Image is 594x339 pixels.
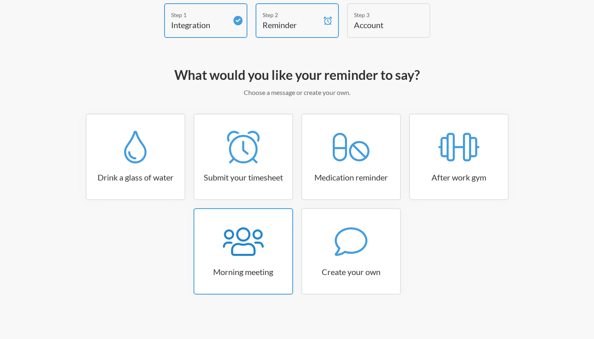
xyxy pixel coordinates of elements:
[194,266,292,277] h3: Morning meeting
[302,172,400,183] h3: Medication reminder
[194,172,292,183] h3: Submit your timesheet
[60,88,534,97] p: Choose a message or create your own.
[171,11,228,19] div: Step 1
[87,172,185,183] h3: Drink a glass of water
[60,66,534,84] h2: What would you like your reminder to say?
[263,11,320,19] div: Step 2
[263,19,320,31] h4: Reminder
[354,19,411,31] h4: Account
[410,172,508,183] h3: After work gym
[302,266,400,277] h3: Create your own
[171,19,228,31] h4: Integration
[354,11,411,19] div: Step 3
